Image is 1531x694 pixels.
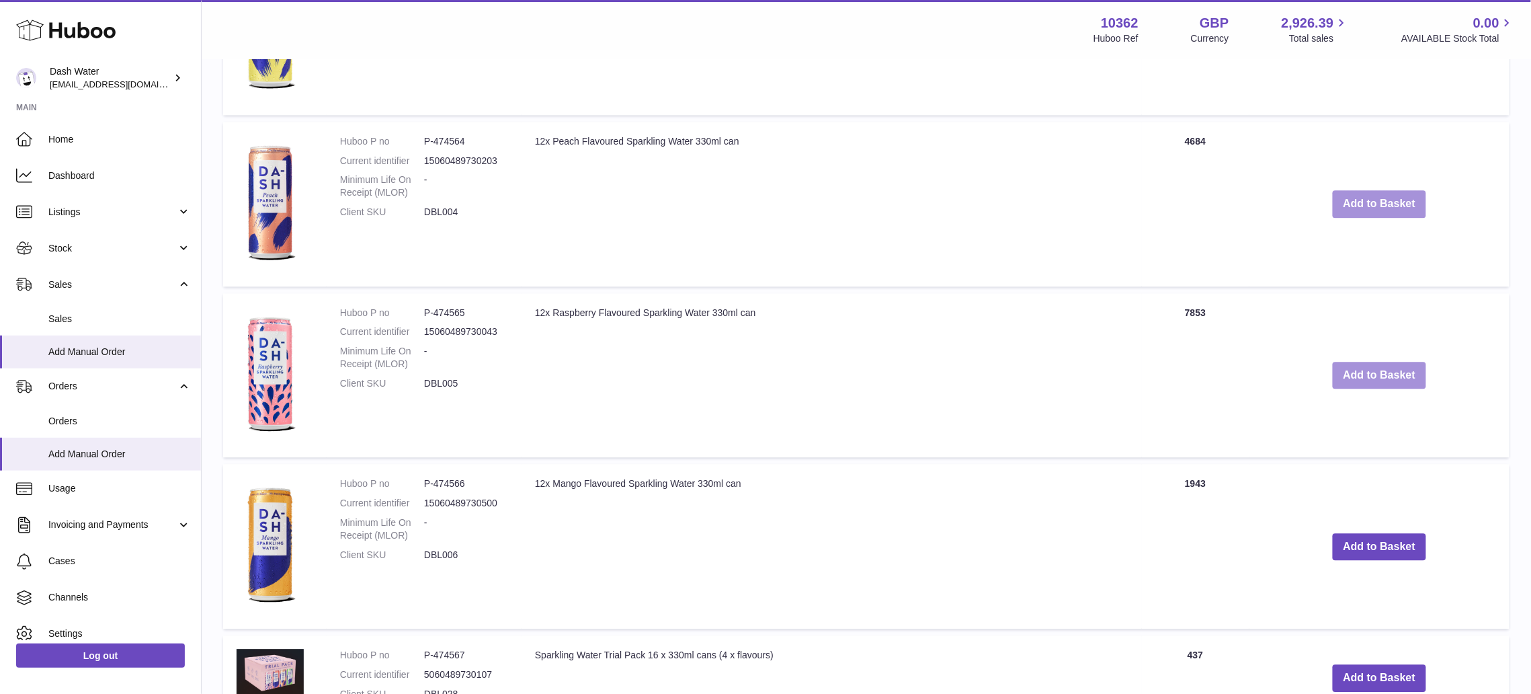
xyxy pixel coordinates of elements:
[340,325,424,338] dt: Current identifier
[48,346,191,358] span: Add Manual Order
[48,242,177,255] span: Stock
[340,377,424,390] dt: Client SKU
[1191,32,1229,45] div: Currency
[424,377,508,390] dd: DBL005
[1333,190,1427,218] button: Add to Basket
[424,345,508,371] dd: -
[1282,14,1334,32] span: 2,926.39
[48,627,191,640] span: Settings
[16,644,185,668] a: Log out
[1200,14,1229,32] strong: GBP
[424,206,508,219] dd: DBL004
[48,169,191,182] span: Dashboard
[424,155,508,167] dd: 15060489730203
[50,79,198,89] span: [EMAIL_ADDRESS][DOMAIN_NAME]
[424,516,508,542] dd: -
[424,668,508,681] dd: 5060489730107
[237,649,304,693] img: Sparkling Water Trial Pack 16 x 330ml cans (4 x flavours)
[1142,122,1249,286] td: 4684
[48,591,191,604] span: Channels
[340,345,424,371] dt: Minimum Life On Receipt (MLOR)
[1142,464,1249,629] td: 1943
[340,516,424,542] dt: Minimum Life On Receipt (MLOR)
[48,133,191,146] span: Home
[50,65,171,91] div: Dash Water
[237,477,304,612] img: 12x Mango Flavoured Sparkling Water 330ml can
[48,482,191,495] span: Usage
[424,173,508,199] dd: -
[424,649,508,662] dd: P-474567
[340,206,424,219] dt: Client SKU
[340,649,424,662] dt: Huboo P no
[1093,32,1139,45] div: Huboo Ref
[1401,32,1515,45] span: AVAILABLE Stock Total
[1142,293,1249,458] td: 7853
[1333,362,1427,389] button: Add to Basket
[424,549,508,562] dd: DBL006
[48,278,177,291] span: Sales
[48,415,191,428] span: Orders
[1473,14,1499,32] span: 0.00
[424,497,508,510] dd: 15060489730500
[522,293,1142,458] td: 12x Raspberry Flavoured Sparkling Water 330ml can
[48,380,177,393] span: Orders
[1282,14,1350,45] a: 2,926.39 Total sales
[340,549,424,562] dt: Client SKU
[237,135,304,270] img: 12x Peach Flavoured Sparkling Water 330ml can
[340,155,424,167] dt: Current identifier
[1333,664,1427,692] button: Add to Basket
[340,477,424,490] dt: Huboo P no
[522,464,1142,629] td: 12x Mango Flavoured Sparkling Water 330ml can
[1101,14,1139,32] strong: 10362
[48,555,191,568] span: Cases
[1333,533,1427,561] button: Add to Basket
[340,307,424,319] dt: Huboo P no
[522,122,1142,286] td: 12x Peach Flavoured Sparkling Water 330ml can
[424,325,508,338] dd: 15060489730043
[48,518,177,531] span: Invoicing and Payments
[340,497,424,510] dt: Current identifier
[48,313,191,325] span: Sales
[424,307,508,319] dd: P-474565
[16,68,36,88] img: bea@dash-water.com
[424,135,508,148] dd: P-474564
[237,307,304,441] img: 12x Raspberry Flavoured Sparkling Water 330ml can
[340,668,424,681] dt: Current identifier
[1401,14,1515,45] a: 0.00 AVAILABLE Stock Total
[1289,32,1349,45] span: Total sales
[48,448,191,461] span: Add Manual Order
[48,206,177,219] span: Listings
[424,477,508,490] dd: P-474566
[340,135,424,148] dt: Huboo P no
[340,173,424,199] dt: Minimum Life On Receipt (MLOR)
